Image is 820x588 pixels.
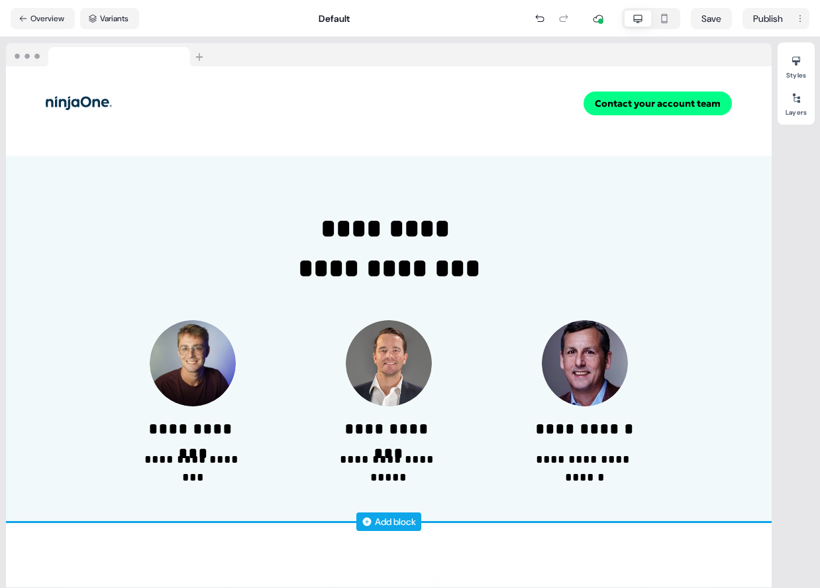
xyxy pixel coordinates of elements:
[11,8,75,29] button: Overview
[743,8,791,29] button: Publish
[778,88,815,117] button: Layers
[394,91,732,115] div: Contact your account team
[6,43,209,67] img: Browser topbar
[346,320,432,406] img: Image
[584,91,732,115] button: Contact your account team
[691,8,732,29] button: Save
[542,320,628,406] img: Image
[80,8,139,29] button: Variants
[778,50,815,80] button: Styles
[375,515,416,528] div: Add block
[319,12,350,25] div: Default
[150,320,236,406] img: Image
